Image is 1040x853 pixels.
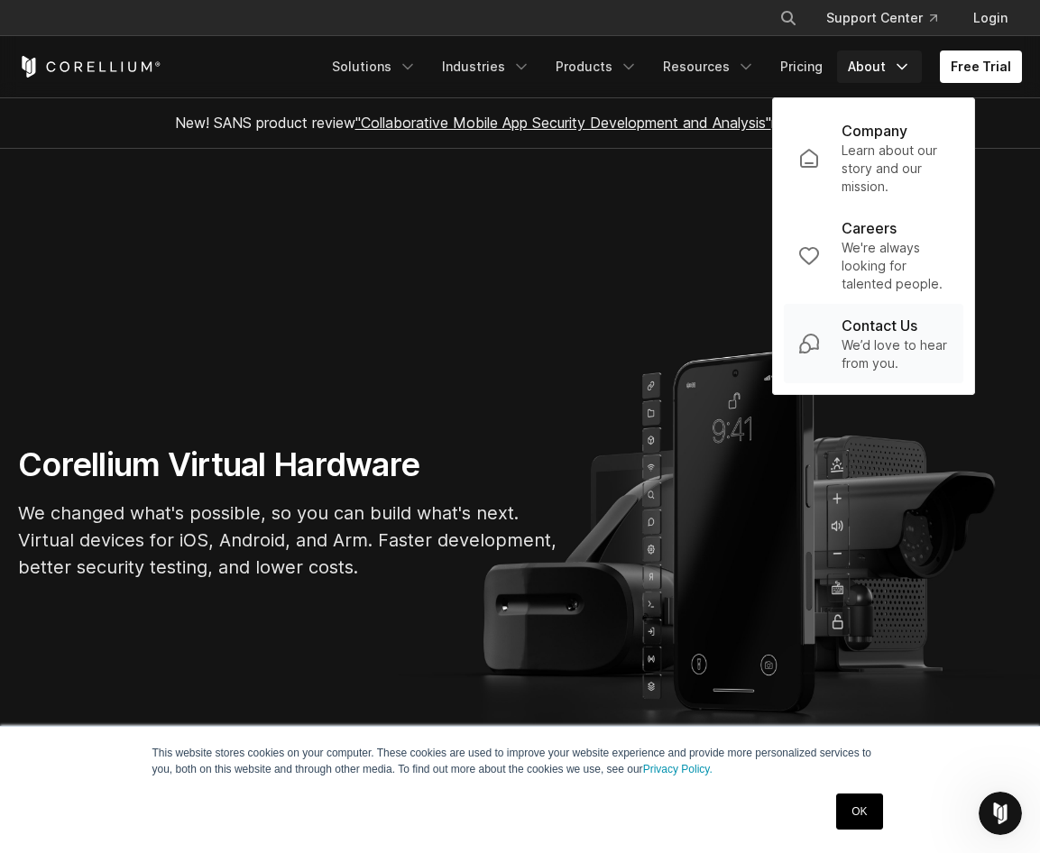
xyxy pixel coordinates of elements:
[842,239,949,293] p: We're always looking for talented people.
[18,500,559,581] p: We changed what's possible, so you can build what's next. Virtual devices for iOS, Android, and A...
[784,206,963,304] a: Careers We're always looking for talented people.
[842,217,897,239] p: Careers
[784,304,963,383] a: Contact Us We’d love to hear from you.
[321,50,428,83] a: Solutions
[431,50,541,83] a: Industries
[979,792,1022,835] iframe: Intercom live chat
[842,120,907,142] p: Company
[152,745,888,777] p: This website stores cookies on your computer. These cookies are used to improve your website expe...
[769,50,833,83] a: Pricing
[355,114,771,132] a: "Collaborative Mobile App Security Development and Analysis"
[758,2,1022,34] div: Navigation Menu
[959,2,1022,34] a: Login
[842,336,949,372] p: We’d love to hear from you.
[175,114,866,132] span: New! SANS product review now available.
[643,763,713,775] a: Privacy Policy.
[842,142,949,196] p: Learn about our story and our mission.
[842,315,917,336] p: Contact Us
[772,2,805,34] button: Search
[545,50,649,83] a: Products
[18,56,161,78] a: Corellium Home
[836,793,882,830] a: OK
[837,50,922,83] a: About
[812,2,952,34] a: Support Center
[18,445,559,485] h1: Corellium Virtual Hardware
[652,50,766,83] a: Resources
[784,109,963,206] a: Company Learn about our story and our mission.
[940,50,1022,83] a: Free Trial
[321,50,1022,83] div: Navigation Menu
